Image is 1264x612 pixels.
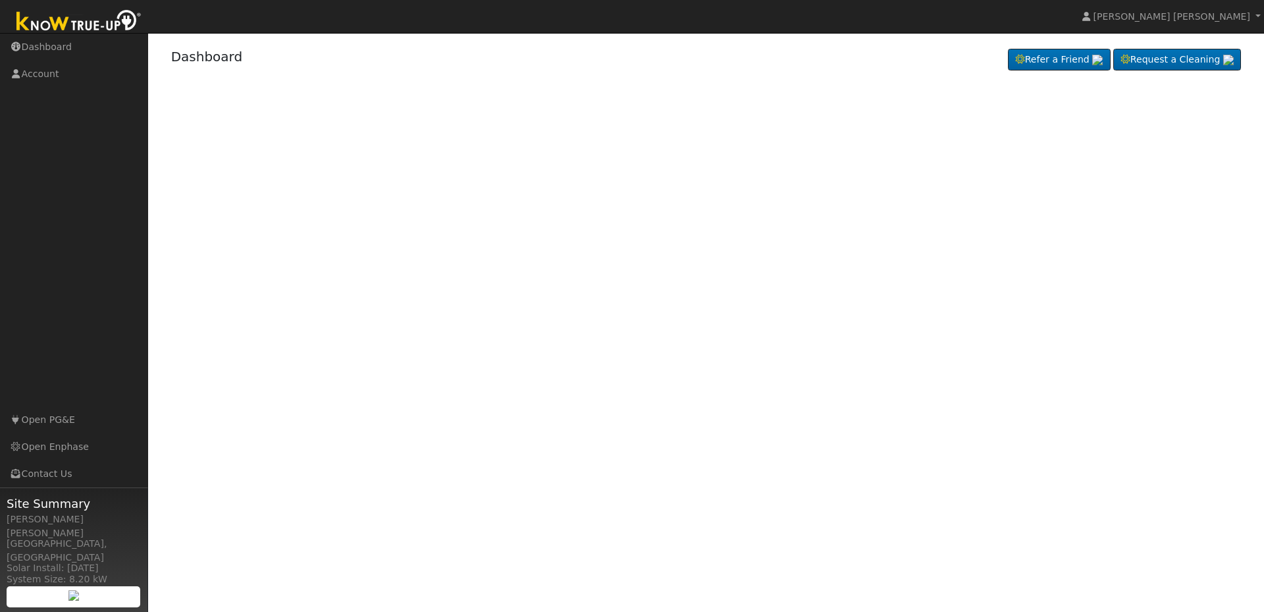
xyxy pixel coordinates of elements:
img: retrieve [68,590,79,601]
span: Site Summary [7,495,141,513]
a: Refer a Friend [1008,49,1111,71]
img: retrieve [1092,55,1103,65]
img: retrieve [1223,55,1234,65]
a: Dashboard [171,49,243,65]
div: [PERSON_NAME] [PERSON_NAME] [7,513,141,540]
div: Solar Install: [DATE] [7,561,141,575]
div: System Size: 8.20 kW [7,572,141,586]
span: [PERSON_NAME] [PERSON_NAME] [1093,11,1250,22]
div: [GEOGRAPHIC_DATA], [GEOGRAPHIC_DATA] [7,537,141,565]
a: Request a Cleaning [1113,49,1241,71]
img: Know True-Up [10,7,148,37]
